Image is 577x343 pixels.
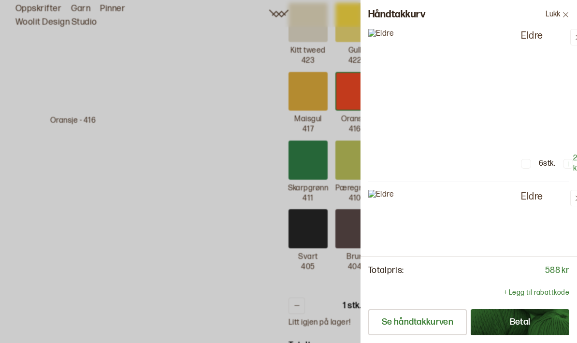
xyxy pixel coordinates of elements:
font: Lukk [546,10,560,19]
button: Betal [471,309,569,335]
a: Eldre [521,190,566,206]
font: Betal [510,317,531,327]
img: Eldre [368,190,513,335]
img: Eldre [368,29,513,174]
font: + Legg til rabattkode [504,288,569,297]
font: Håndtakkurv [368,9,425,20]
a: Eldre [521,29,566,45]
font: Totalpris: [368,265,404,275]
p: + Legg til rabattkode [504,288,569,298]
font: Eldre [521,191,543,202]
font: stk. [543,159,555,168]
font: Se håndtakkurven [382,317,453,327]
font: 6 [539,159,543,168]
font: Eldre [521,30,543,42]
button: Se håndtakkurven [368,309,467,335]
font: 588 kr [545,265,569,275]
